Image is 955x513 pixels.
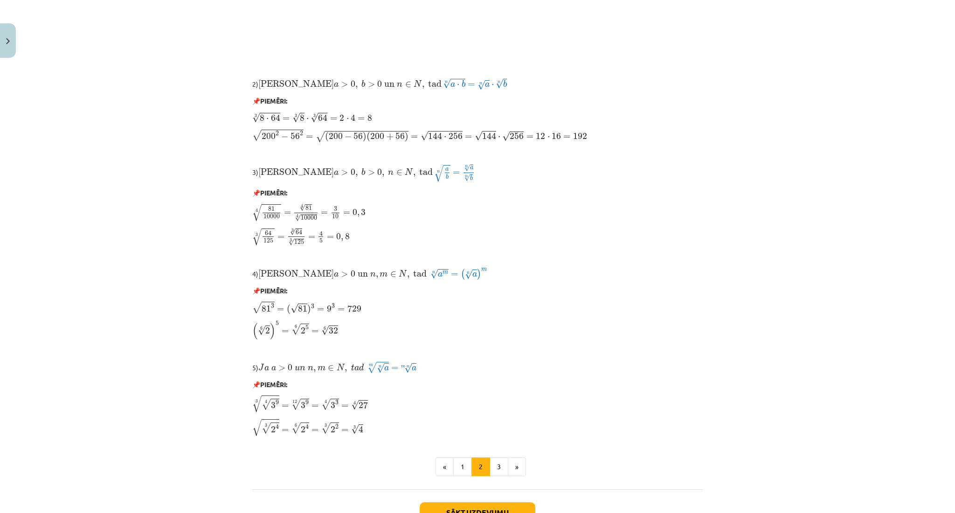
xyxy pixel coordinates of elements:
span: , [355,84,358,89]
span: , [382,172,384,177]
button: » [508,458,526,476]
span: [PERSON_NAME] [258,270,334,277]
span: 5 [276,321,279,326]
span: 200 [262,133,276,139]
span: 0 [351,270,355,277]
span: √ [291,324,301,335]
span: 10 [332,215,339,219]
span: , [357,212,360,217]
span: √ [300,204,305,211]
b: PIEMĒRI: [260,286,287,295]
span: − [345,133,352,140]
span: b [361,80,365,87]
span: = [306,135,313,139]
span: √ [321,423,331,434]
span: , [355,172,358,177]
span: √ [404,363,412,373]
span: √ [291,304,298,313]
span: 0 [377,81,382,87]
span: b [462,80,465,87]
span: √ [291,423,301,434]
span: 56 [291,133,300,139]
span: 5 [319,238,323,243]
span: b [361,168,365,175]
b: PIEMĒRI: [260,97,287,105]
span: √ [475,131,482,141]
span: 5 [305,325,309,330]
span: ∈ [405,82,411,87]
span: = [453,171,460,175]
span: 8 [345,233,350,240]
span: 64 [265,231,271,236]
span: ⋅ [266,118,269,121]
span: a [470,166,473,170]
span: ⋅ [498,136,500,139]
span: , [422,84,424,89]
span: = [284,211,291,215]
span: = [317,308,324,312]
span: 4 [305,424,309,429]
span: m [380,272,388,277]
span: u [295,366,300,371]
span: N [405,168,413,175]
span: √ [252,130,262,141]
span: 9 [305,400,309,405]
span: ∈ [390,271,396,277]
span: a [334,171,339,175]
span: tad [413,270,427,277]
span: 0 [336,233,341,240]
span: ∈ [328,365,334,371]
span: 32 [329,327,338,334]
span: = [358,117,365,121]
span: = [341,404,348,408]
span: b [503,80,507,87]
span: 2 [339,115,344,121]
span: 8 [300,115,304,121]
span: 4 [359,426,363,433]
span: √ [311,113,318,123]
span: 2 [335,424,339,429]
span: = [321,211,328,215]
span: 64 [296,230,302,235]
b: PIEMĒRI: [260,380,287,388]
span: n [308,366,313,371]
span: [PERSON_NAME] [258,80,334,87]
span: a [334,83,339,87]
span: 10000 [263,215,280,219]
span: 3 [331,402,335,409]
span: a [384,366,389,371]
span: , [313,367,316,372]
span: 2 [265,327,270,334]
span: 256 [449,133,463,139]
button: 1 [453,458,472,476]
span: ⋅ [491,84,494,87]
span: √ [292,113,300,123]
span: + [387,133,394,140]
span: N [399,270,407,277]
span: ( [252,323,258,340]
span: 144 [428,132,442,139]
span: = [282,429,289,432]
span: 2 [300,131,303,136]
span: = [283,117,290,121]
span: = [277,308,284,312]
span: = [282,404,289,408]
span: = [330,117,337,121]
span: ( [367,132,370,142]
span: ) [270,323,276,340]
span: m [401,366,405,368]
span: 4 [276,424,279,429]
span: a [334,272,339,277]
span: ( [461,269,465,280]
span: √ [430,269,438,279]
span: 3 [301,402,305,409]
span: N [414,80,422,87]
span: = [526,135,533,139]
span: √ [262,423,271,434]
span: √ [258,326,265,335]
span: b [470,176,473,181]
span: b [446,174,449,179]
span: 56 [395,133,405,139]
span: √ [443,79,450,89]
span: = [391,367,398,370]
